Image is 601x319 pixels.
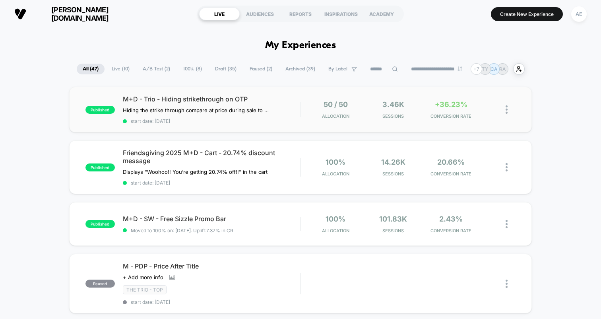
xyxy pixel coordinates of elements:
span: Draft ( 35 ) [209,64,242,74]
span: All ( 47 ) [77,64,105,74]
span: 100% [326,215,345,223]
p: RA [499,66,506,72]
img: Visually logo [14,8,26,20]
span: Sessions [366,228,420,233]
span: 3.46k [382,100,404,109]
p: TY [482,66,488,72]
button: AE [569,6,589,22]
span: Paused ( 2 ) [244,64,278,74]
span: + Add more info [123,274,163,280]
span: Archived ( 39 ) [279,64,321,74]
span: M - PDP - Price After Title [123,262,300,270]
span: 101.83k [379,215,407,223]
span: Hiding the strike through compare at price during sale to see whether its less confusing [123,107,270,113]
span: 100% ( 8 ) [177,64,208,74]
span: Allocation [322,171,349,177]
div: AE [571,6,587,22]
img: close [506,163,508,171]
span: Live ( 10 ) [106,64,136,74]
span: published [85,163,115,171]
img: close [506,105,508,114]
span: 20.66% [437,158,465,166]
span: +36.23% [435,100,467,109]
span: M+D - SW - Free Sizzle Promo Bar [123,215,300,223]
span: start date: [DATE] [123,299,300,305]
span: Allocation [322,228,349,233]
div: AUDIENCES [240,8,280,20]
span: Moved to 100% on: [DATE] . Uplift: 7.37% in CR [131,228,233,233]
span: A/B Test ( 2 ) [137,64,176,74]
div: LIVE [199,8,240,20]
span: By Label [328,66,347,72]
span: Allocation [322,113,349,119]
span: Sessions [366,113,420,119]
span: published [85,220,115,228]
img: close [506,280,508,288]
div: ACADEMY [361,8,402,20]
span: Displays "Woohoo!! You’re getting 20.74% off!!" in the cart [123,169,268,175]
h1: My Experiences [265,40,336,51]
p: CA [490,66,497,72]
div: + 7 [471,63,482,75]
span: 50 / 50 [324,100,348,109]
span: 2.43% [439,215,463,223]
img: close [506,220,508,228]
img: end [458,66,462,71]
span: 14.26k [381,158,405,166]
button: Create New Experience [491,7,563,21]
span: start date: [DATE] [123,118,300,124]
span: Friendsgiving 2025 M+D - Cart - 20.74% discount message [123,149,300,165]
span: M+D - Trio - Hiding strikethrough on OTP [123,95,300,103]
span: start date: [DATE] [123,180,300,186]
span: published [85,106,115,114]
span: CONVERSION RATE [424,228,478,233]
span: [PERSON_NAME][DOMAIN_NAME] [32,6,128,22]
span: The Trio - Top [123,285,167,294]
button: [PERSON_NAME][DOMAIN_NAME] [12,5,130,23]
div: REPORTS [280,8,321,20]
span: paused [85,280,115,288]
span: CONVERSION RATE [424,171,478,177]
div: INSPIRATIONS [321,8,361,20]
span: Sessions [366,171,420,177]
span: 100% [326,158,345,166]
span: CONVERSION RATE [424,113,478,119]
